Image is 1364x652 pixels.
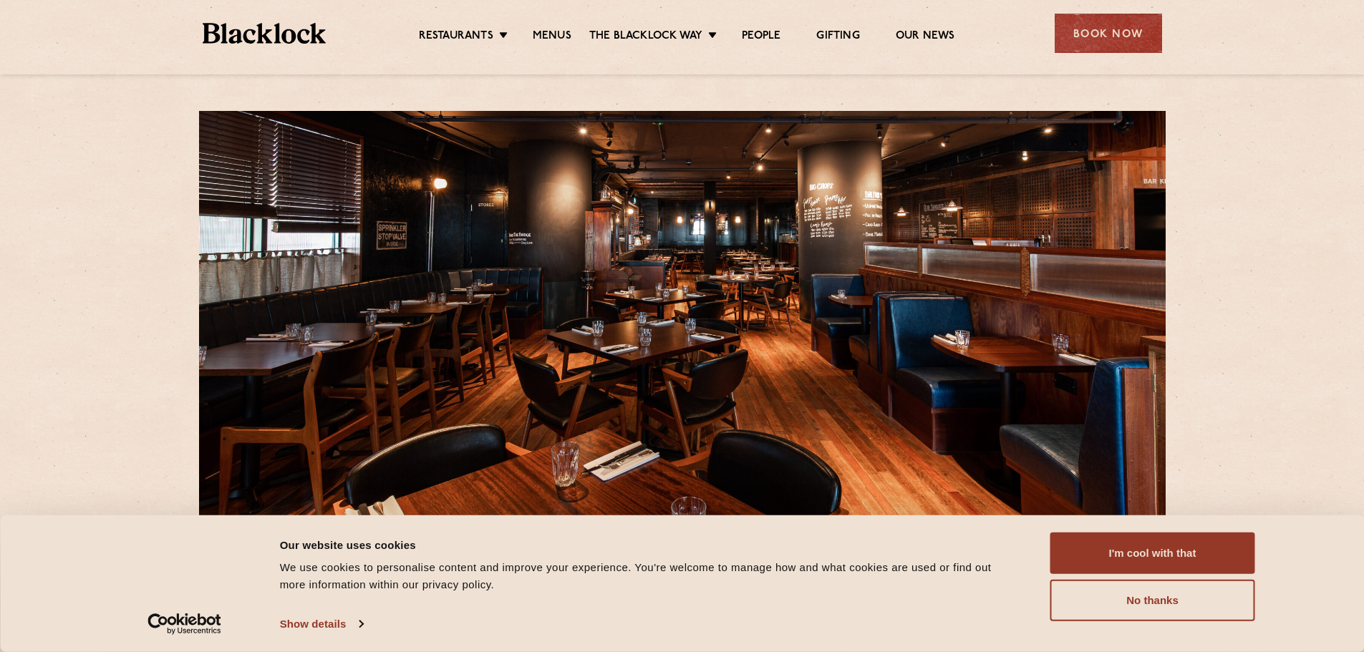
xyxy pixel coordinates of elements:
[280,613,363,635] a: Show details
[122,613,247,635] a: Usercentrics Cookiebot - opens in a new window
[742,29,780,45] a: People
[896,29,955,45] a: Our News
[280,559,1018,593] div: We use cookies to personalise content and improve your experience. You're welcome to manage how a...
[280,536,1018,553] div: Our website uses cookies
[203,23,327,44] img: BL_Textured_Logo-footer-cropped.svg
[816,29,859,45] a: Gifting
[589,29,702,45] a: The Blacklock Way
[1050,532,1255,574] button: I'm cool with that
[1055,14,1162,53] div: Book Now
[1050,580,1255,621] button: No thanks
[533,29,571,45] a: Menus
[419,29,493,45] a: Restaurants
